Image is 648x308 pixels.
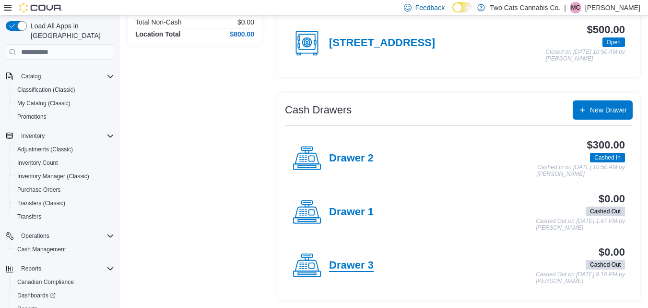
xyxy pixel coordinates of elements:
span: Canadian Compliance [17,278,74,286]
a: Transfers (Classic) [13,197,69,209]
button: Promotions [10,110,118,123]
p: Cashed Out on [DATE] 9:10 PM by [PERSON_NAME] [536,271,625,284]
button: Operations [17,230,53,242]
h4: [STREET_ADDRESS] [329,37,435,49]
span: Open [602,37,625,47]
p: [PERSON_NAME] [585,2,640,13]
h3: $500.00 [587,24,625,36]
span: Cashed In [594,153,621,162]
button: Catalog [2,70,118,83]
a: Classification (Classic) [13,84,79,96]
h3: $0.00 [599,246,625,258]
h4: $800.00 [230,30,254,38]
a: Inventory Manager (Classic) [13,171,93,182]
a: My Catalog (Classic) [13,98,74,109]
span: Adjustments (Classic) [17,146,73,153]
span: Cashed In [590,153,625,162]
button: Transfers (Classic) [10,197,118,210]
button: Inventory Manager (Classic) [10,170,118,183]
a: Cash Management [13,244,70,255]
button: Inventory [2,129,118,143]
p: Closed on [DATE] 10:50 AM by [PERSON_NAME] [546,49,625,62]
span: Canadian Compliance [13,276,114,288]
a: Promotions [13,111,50,123]
p: $0.00 [237,18,254,26]
button: Classification (Classic) [10,83,118,97]
span: Catalog [21,73,41,80]
span: Feedback [415,3,445,12]
p: Cashed In on [DATE] 10:50 AM by [PERSON_NAME] [537,164,625,177]
button: Transfers [10,210,118,223]
span: Transfers (Classic) [17,199,65,207]
h4: Drawer 3 [329,259,374,272]
a: Dashboards [10,289,118,302]
span: Cash Management [13,244,114,255]
span: Inventory [21,132,45,140]
span: Transfers [17,213,41,221]
a: Transfers [13,211,45,222]
span: Promotions [17,113,47,121]
span: Cashed Out [590,260,621,269]
span: Cashed Out [586,260,625,270]
h4: Location Total [135,30,181,38]
span: Promotions [13,111,114,123]
h4: Drawer 2 [329,152,374,165]
input: Dark Mode [452,2,472,12]
button: Purchase Orders [10,183,118,197]
a: Canadian Compliance [13,276,78,288]
span: My Catalog (Classic) [17,99,71,107]
span: Adjustments (Classic) [13,144,114,155]
h3: Cash Drawers [285,104,352,116]
span: Reports [17,263,114,274]
span: Inventory Manager (Classic) [17,172,89,180]
span: Cashed Out [586,207,625,216]
button: My Catalog (Classic) [10,97,118,110]
div: Michael Currie [570,2,581,13]
span: Catalog [17,71,114,82]
button: Operations [2,229,118,243]
span: Inventory Manager (Classic) [13,171,114,182]
button: Adjustments (Classic) [10,143,118,156]
button: Catalog [17,71,45,82]
button: Cash Management [10,243,118,256]
span: Inventory Count [17,159,58,167]
span: My Catalog (Classic) [13,98,114,109]
span: Dashboards [17,292,56,299]
span: Purchase Orders [17,186,61,194]
span: New Drawer [590,105,627,115]
h4: Drawer 1 [329,206,374,219]
a: Dashboards [13,290,59,301]
p: Two Cats Cannabis Co. [490,2,560,13]
a: Inventory Count [13,157,62,169]
span: Inventory Count [13,157,114,169]
button: Reports [17,263,45,274]
a: Adjustments (Classic) [13,144,77,155]
a: Purchase Orders [13,184,65,196]
span: Transfers (Classic) [13,197,114,209]
span: Open [607,38,621,47]
span: Reports [21,265,41,272]
span: Load All Apps in [GEOGRAPHIC_DATA] [27,21,114,40]
button: Inventory [17,130,48,142]
span: Transfers [13,211,114,222]
h3: $0.00 [599,193,625,205]
img: Cova [19,3,62,12]
span: Classification (Classic) [13,84,114,96]
span: Operations [17,230,114,242]
span: Cashed Out [590,207,621,216]
p: | [564,2,566,13]
span: Inventory [17,130,114,142]
span: Classification (Classic) [17,86,75,94]
span: Dashboards [13,290,114,301]
span: Operations [21,232,49,240]
span: Purchase Orders [13,184,114,196]
p: Cashed Out on [DATE] 1:47 PM by [PERSON_NAME] [536,218,625,231]
h3: $300.00 [587,139,625,151]
button: Inventory Count [10,156,118,170]
span: MC [571,2,580,13]
span: Cash Management [17,246,66,253]
h6: Total Non-Cash [135,18,182,26]
button: New Drawer [573,100,633,120]
button: Canadian Compliance [10,275,118,289]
